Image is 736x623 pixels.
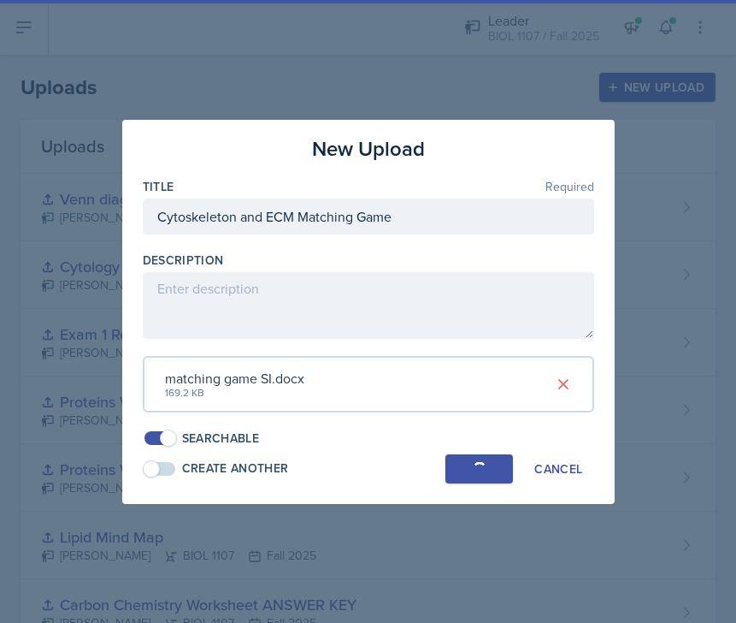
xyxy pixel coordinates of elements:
span: Required [545,181,594,193]
div: Searchable [182,430,260,448]
label: Title [143,178,174,195]
div: matching game SI.docx [165,368,304,389]
div: Cancel [534,462,582,476]
div: 169.2 KB [165,385,304,400]
input: Enter title [143,199,594,234]
button: Cancel [523,454,593,484]
div: Create Another [182,460,289,478]
h3: New Upload [312,133,425,164]
label: Description [143,252,224,269]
